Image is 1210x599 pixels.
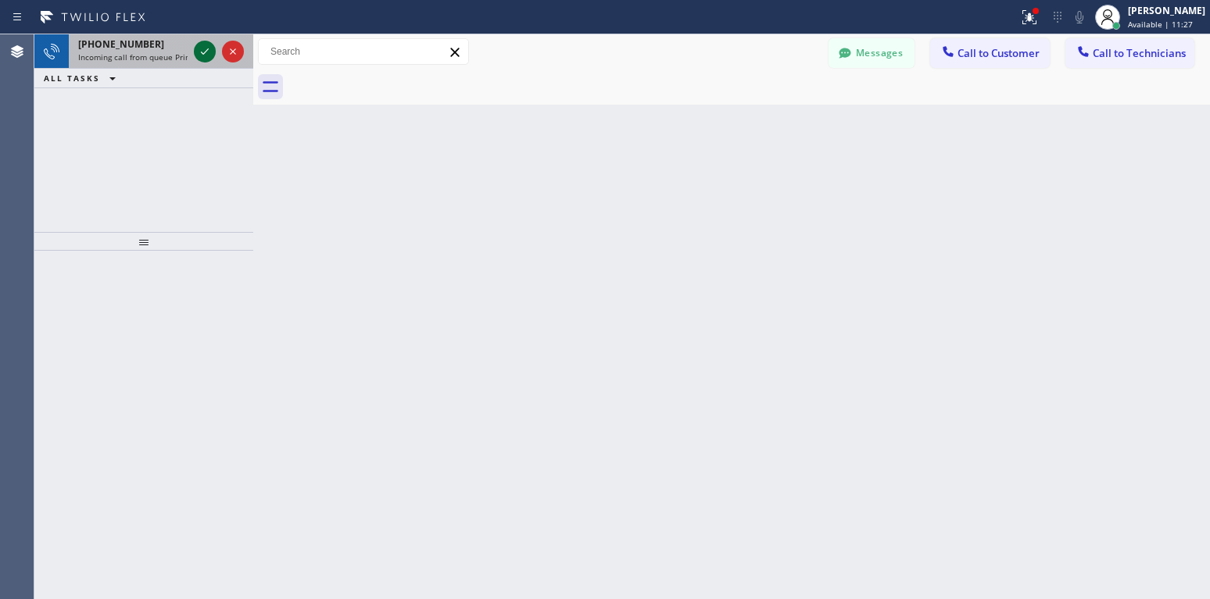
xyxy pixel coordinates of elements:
input: Search [259,39,468,64]
span: Call to Customer [958,46,1040,60]
div: [PERSON_NAME] [1128,4,1205,17]
span: Available | 11:27 [1128,19,1193,30]
span: Incoming call from queue Primary HVAC [78,52,226,62]
button: Messages [829,38,915,68]
span: ALL TASKS [44,73,100,84]
span: Call to Technicians [1093,46,1186,60]
button: Accept [194,41,216,62]
button: Call to Customer [930,38,1050,68]
span: [PHONE_NUMBER] [78,37,164,51]
button: ALL TASKS [34,69,131,87]
button: Mute [1069,6,1090,28]
button: Reject [222,41,244,62]
button: Call to Technicians [1065,38,1194,68]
